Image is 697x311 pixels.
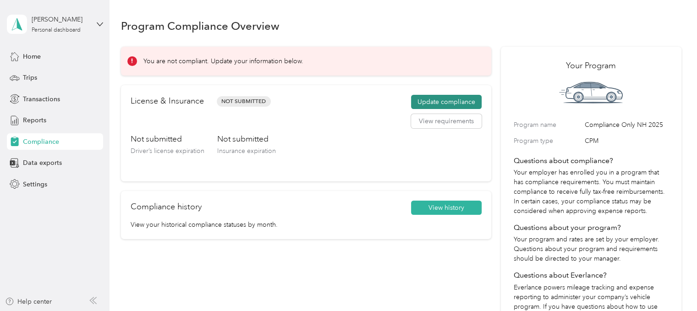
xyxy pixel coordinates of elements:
[131,147,204,155] span: Driver’s license expiration
[217,133,276,145] h3: Not submitted
[23,137,59,147] span: Compliance
[23,94,60,104] span: Transactions
[23,180,47,189] span: Settings
[411,114,482,129] button: View requirements
[23,73,37,82] span: Trips
[514,235,669,263] p: Your program and rates are set by your employer. Questions about your program and requirements sh...
[217,147,276,155] span: Insurance expiration
[32,15,89,24] div: [PERSON_NAME]
[514,222,669,233] h4: Questions about your program?
[131,201,202,213] h2: Compliance history
[5,297,52,306] button: Help center
[131,133,204,145] h3: Not submitted
[514,168,669,216] p: Your employer has enrolled you in a program that has compliance requirements. You must maintain c...
[121,21,280,31] h1: Program Compliance Overview
[23,52,41,61] span: Home
[514,60,669,72] h2: Your Program
[411,95,482,109] button: Update compliance
[646,260,697,311] iframe: Everlance-gr Chat Button Frame
[23,115,46,125] span: Reports
[217,96,271,107] span: Not Submitted
[143,56,303,66] p: You are not compliant. Update your information below.
[585,136,669,146] span: CPM
[131,95,204,107] h2: License & Insurance
[514,120,582,130] label: Program name
[514,155,669,166] h4: Questions about compliance?
[32,27,81,33] div: Personal dashboard
[514,270,669,281] h4: Questions about Everlance?
[411,201,482,215] button: View history
[585,120,669,130] span: Compliance Only NH 2025
[514,136,582,146] label: Program type
[131,220,482,229] p: View your historical compliance statuses by month.
[23,158,62,168] span: Data exports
